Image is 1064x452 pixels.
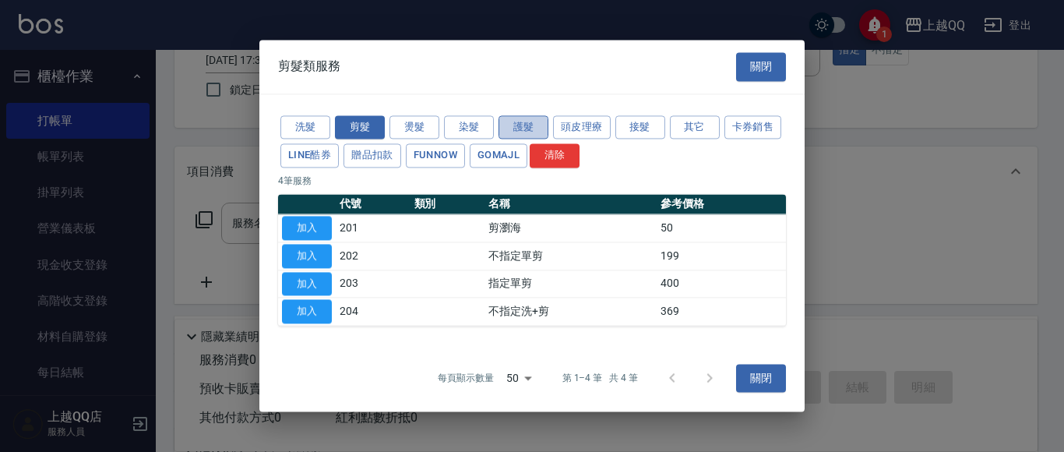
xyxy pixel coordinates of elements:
button: 染髮 [444,115,494,139]
button: 其它 [670,115,720,139]
button: 關閉 [736,52,786,81]
th: 代號 [336,194,410,214]
button: LINE酷券 [280,144,339,168]
button: 護髮 [499,115,548,139]
button: 剪髮 [335,115,385,139]
button: 加入 [282,272,332,296]
td: 203 [336,270,410,298]
p: 4 筆服務 [278,174,786,188]
p: 每頁顯示數量 [438,372,494,386]
button: 加入 [282,216,332,240]
button: 燙髮 [389,115,439,139]
button: 加入 [282,300,332,324]
td: 50 [657,214,786,242]
th: 名稱 [484,194,657,214]
button: 關閉 [736,364,786,393]
td: 剪瀏海 [484,214,657,242]
td: 不指定單剪 [484,242,657,270]
td: 指定單剪 [484,270,657,298]
button: 洗髮 [280,115,330,139]
button: 加入 [282,244,332,268]
td: 201 [336,214,410,242]
div: 50 [500,357,537,399]
button: 清除 [530,144,580,168]
span: 剪髮類服務 [278,59,340,75]
td: 204 [336,298,410,326]
td: 202 [336,242,410,270]
td: 不指定洗+剪 [484,298,657,326]
button: FUNNOW [406,144,465,168]
button: 頭皮理療 [553,115,611,139]
button: 卡券銷售 [724,115,782,139]
button: 贈品扣款 [344,144,401,168]
td: 400 [657,270,786,298]
th: 類別 [410,194,485,214]
button: GOMAJL [470,144,527,168]
p: 第 1–4 筆 共 4 筆 [562,372,638,386]
td: 369 [657,298,786,326]
td: 199 [657,242,786,270]
th: 參考價格 [657,194,786,214]
button: 接髮 [615,115,665,139]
